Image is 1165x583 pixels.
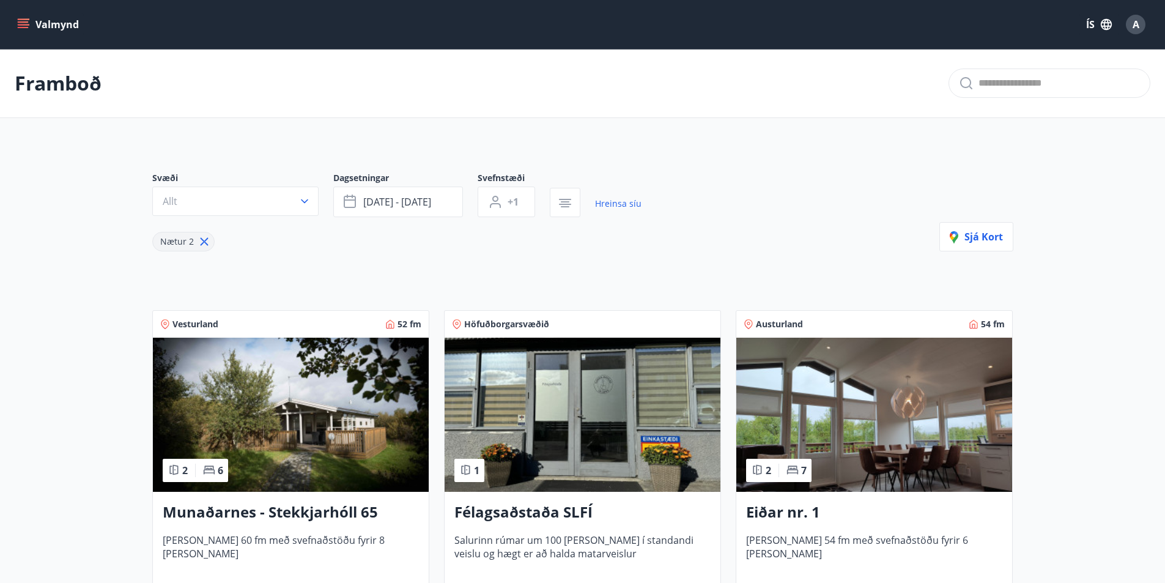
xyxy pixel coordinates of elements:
p: Framboð [15,70,102,97]
span: Höfuðborgarsvæðið [464,318,549,330]
span: Allt [163,195,177,208]
button: +1 [478,187,535,217]
h3: Eiðar nr. 1 [746,502,1002,524]
button: ÍS [1079,13,1119,35]
span: Salurinn rúmar um 100 [PERSON_NAME] í standandi veislu og hægt er að halda matarveislur [454,533,711,574]
span: [PERSON_NAME] 54 fm með svefnaðstöðu fyrir 6 [PERSON_NAME] [746,533,1002,574]
span: 6 [218,464,223,477]
span: Sjá kort [950,230,1003,243]
span: 54 fm [981,318,1005,330]
span: +1 [508,195,519,209]
span: 2 [182,464,188,477]
a: Hreinsa síu [595,190,642,217]
span: 2 [766,464,771,477]
span: Vesturland [172,318,218,330]
span: Dagsetningar [333,172,478,187]
span: Svæði [152,172,333,187]
span: A [1133,18,1139,31]
h3: Munaðarnes - Stekkjarhóll 65 [163,502,419,524]
button: A [1121,10,1150,39]
span: Nætur 2 [160,236,194,247]
span: 7 [801,464,807,477]
button: Sjá kort [939,222,1013,251]
span: Austurland [756,318,803,330]
img: Paella dish [153,338,429,492]
span: Svefnstæði [478,172,550,187]
button: Allt [152,187,319,216]
span: [DATE] - [DATE] [363,195,431,209]
img: Paella dish [445,338,720,492]
span: 1 [474,464,479,477]
button: [DATE] - [DATE] [333,187,463,217]
button: menu [15,13,84,35]
h3: Félagsaðstaða SLFÍ [454,502,711,524]
img: Paella dish [736,338,1012,492]
span: 52 fm [398,318,421,330]
span: [PERSON_NAME] 60 fm með svefnaðstöðu fyrir 8 [PERSON_NAME] [163,533,419,574]
div: Nætur 2 [152,232,215,251]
